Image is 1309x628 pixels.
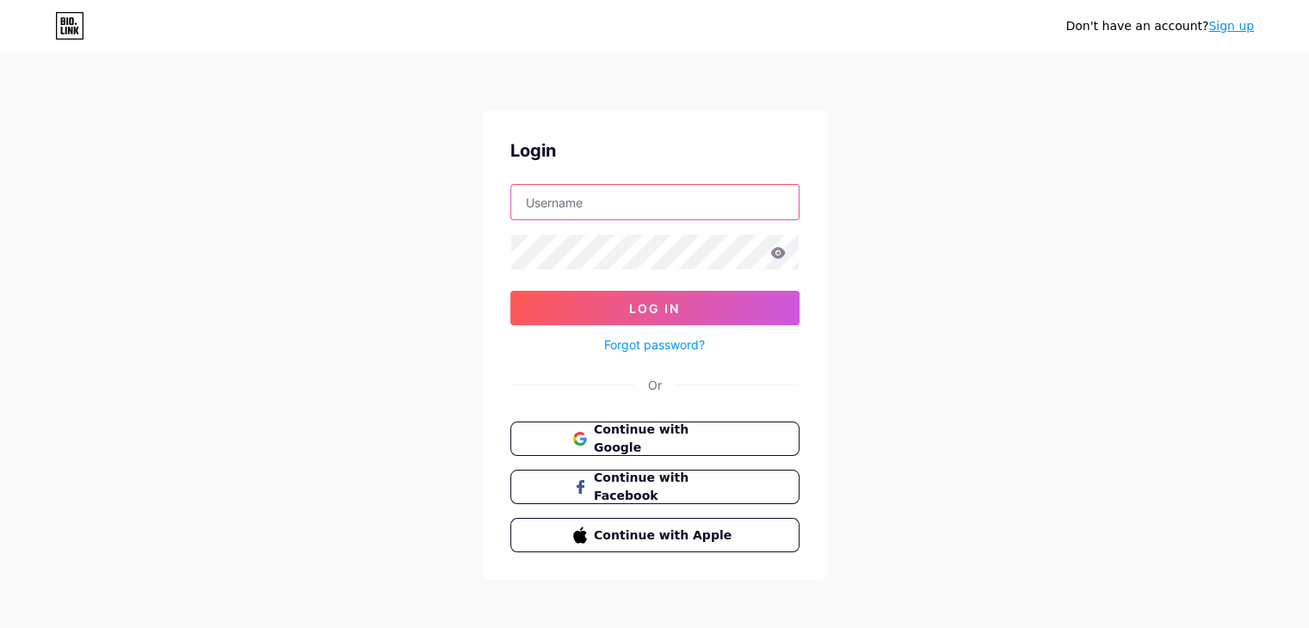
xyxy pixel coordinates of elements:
[594,421,736,457] span: Continue with Google
[510,422,800,456] button: Continue with Google
[629,301,680,316] span: Log In
[510,518,800,552] button: Continue with Apple
[510,291,800,325] button: Log In
[1208,19,1254,33] a: Sign up
[604,336,705,354] a: Forgot password?
[511,185,799,219] input: Username
[510,470,800,504] button: Continue with Facebook
[648,376,662,394] div: Or
[510,138,800,163] div: Login
[594,469,736,505] span: Continue with Facebook
[594,526,736,545] span: Continue with Apple
[1065,17,1254,35] div: Don't have an account?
